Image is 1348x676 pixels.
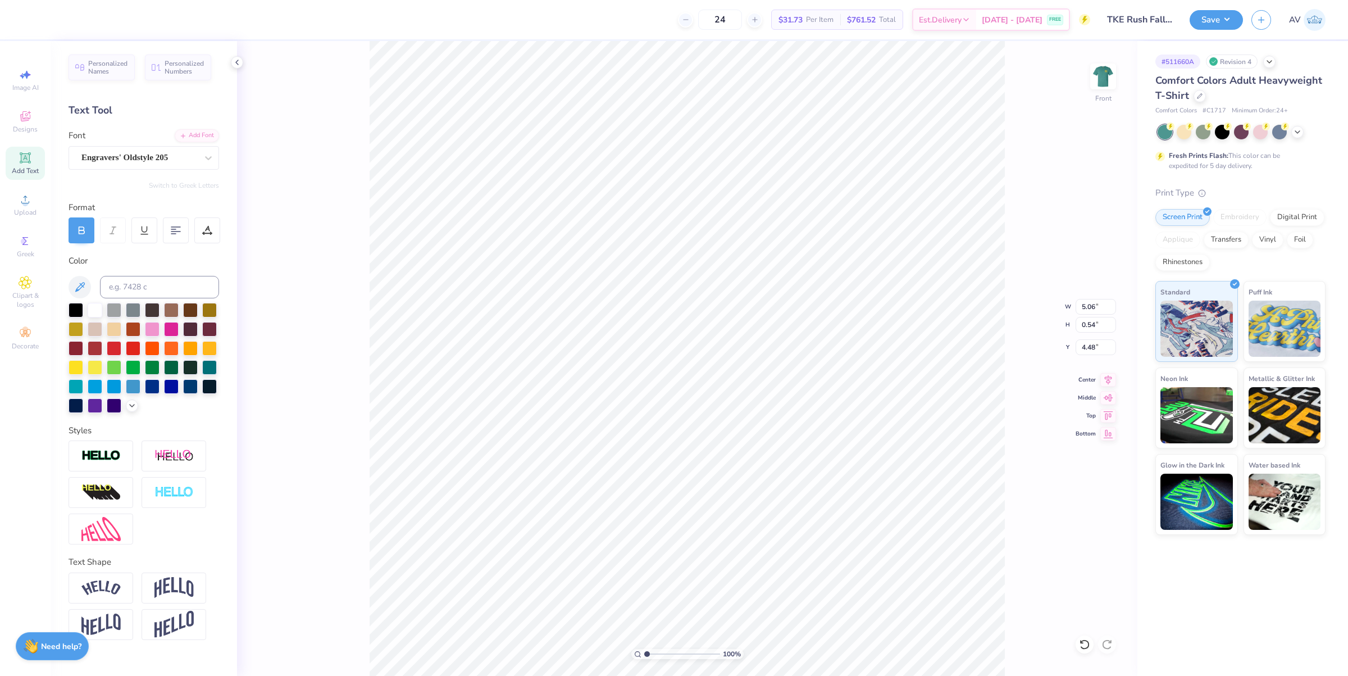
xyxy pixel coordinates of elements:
div: Foil [1287,232,1313,248]
span: Est. Delivery [919,14,962,26]
strong: Need help? [41,641,81,652]
div: Digital Print [1270,209,1324,226]
span: Clipart & logos [6,291,45,309]
span: Add Text [12,166,39,175]
div: Rhinestones [1155,254,1210,271]
span: Personalized Numbers [165,60,204,75]
div: # 511660A [1155,55,1200,69]
span: Decorate [12,342,39,351]
span: Comfort Colors [1155,106,1197,116]
span: Standard [1160,286,1190,298]
span: Middle [1076,394,1096,402]
span: $31.73 [778,14,803,26]
button: Save [1190,10,1243,30]
span: FREE [1049,16,1061,24]
img: Aargy Velasco [1304,9,1326,31]
span: Top [1076,412,1096,420]
div: Text Tool [69,103,219,118]
input: – – [698,10,742,30]
span: [DATE] - [DATE] [982,14,1042,26]
span: Total [879,14,896,26]
span: Greek [17,249,34,258]
span: Minimum Order: 24 + [1232,106,1288,116]
img: Neon Ink [1160,387,1233,443]
img: Free Distort [81,517,121,541]
strong: Fresh Prints Flash: [1169,151,1228,160]
span: Metallic & Glitter Ink [1249,373,1315,384]
div: This color can be expedited for 5 day delivery. [1169,151,1307,171]
img: Metallic & Glitter Ink [1249,387,1321,443]
div: Front [1095,93,1112,103]
img: Rise [154,611,194,638]
div: Transfers [1204,232,1249,248]
input: Untitled Design [1099,8,1181,31]
img: Shadow [154,449,194,463]
div: Applique [1155,232,1200,248]
span: 100 % [723,649,741,659]
div: Revision 4 [1206,55,1258,69]
span: Personalized Names [88,60,128,75]
span: AV [1289,13,1301,26]
img: Stroke [81,450,121,462]
button: Switch to Greek Letters [149,181,219,190]
div: Embroidery [1213,209,1267,226]
div: Print Type [1155,187,1326,199]
span: Puff Ink [1249,286,1272,298]
span: Bottom [1076,430,1096,438]
img: Arc [81,580,121,596]
div: Color [69,255,219,267]
img: Standard [1160,301,1233,357]
span: Upload [14,208,37,217]
img: Puff Ink [1249,301,1321,357]
span: Glow in the Dark Ink [1160,459,1224,471]
span: $761.52 [847,14,876,26]
img: Flag [81,614,121,636]
span: # C1717 [1203,106,1226,116]
label: Font [69,129,85,142]
div: Format [69,201,220,214]
img: Water based Ink [1249,474,1321,530]
div: Styles [69,424,219,437]
span: Comfort Colors Adult Heavyweight T-Shirt [1155,74,1322,102]
span: Center [1076,376,1096,384]
span: Per Item [806,14,834,26]
span: Image AI [12,83,39,92]
span: Water based Ink [1249,459,1300,471]
div: Add Font [175,129,219,142]
img: Arch [154,577,194,598]
a: AV [1289,9,1326,31]
img: Front [1092,65,1114,88]
img: Glow in the Dark Ink [1160,474,1233,530]
img: 3d Illusion [81,484,121,502]
img: Negative Space [154,486,194,499]
div: Vinyl [1252,232,1283,248]
span: Designs [13,125,38,134]
span: Neon Ink [1160,373,1188,384]
div: Screen Print [1155,209,1210,226]
div: Text Shape [69,556,219,569]
input: e.g. 7428 c [100,276,219,298]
